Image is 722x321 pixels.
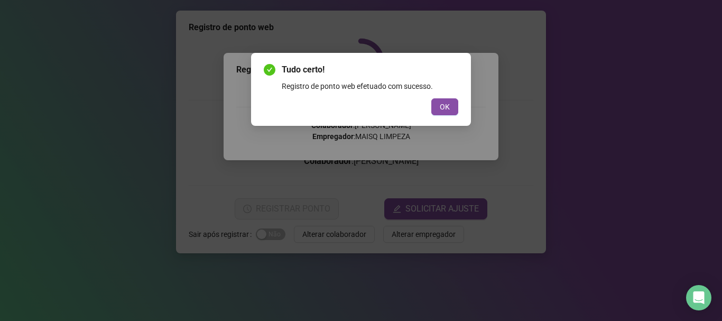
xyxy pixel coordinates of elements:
span: OK [440,101,450,113]
span: Tudo certo! [282,63,458,76]
span: check-circle [264,64,275,76]
div: Registro de ponto web efetuado com sucesso. [282,80,458,92]
div: Open Intercom Messenger [686,285,711,310]
button: OK [431,98,458,115]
